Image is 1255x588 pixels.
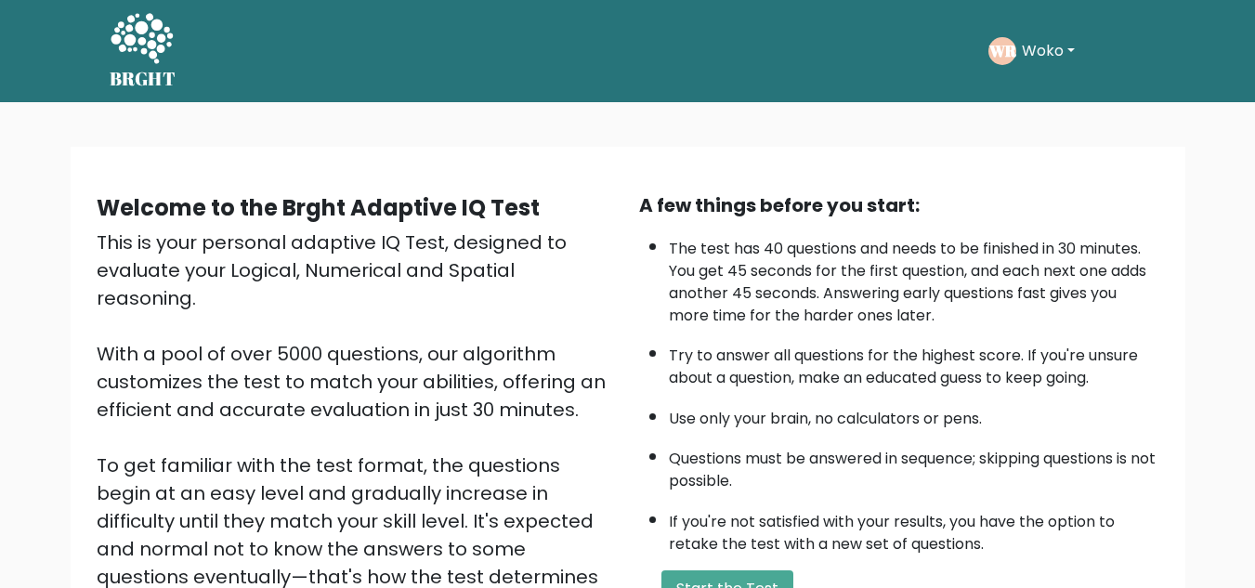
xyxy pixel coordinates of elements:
li: If you're not satisfied with your results, you have the option to retake the test with a new set ... [669,502,1159,555]
div: A few things before you start: [639,191,1159,219]
text: WR [987,40,1016,61]
li: The test has 40 questions and needs to be finished in 30 minutes. You get 45 seconds for the firs... [669,229,1159,327]
a: BRGHT [110,7,176,95]
h5: BRGHT [110,68,176,90]
li: Questions must be answered in sequence; skipping questions is not possible. [669,438,1159,492]
button: Woko [1016,39,1080,63]
li: Use only your brain, no calculators or pens. [669,399,1159,430]
b: Welcome to the Brght Adaptive IQ Test [97,192,540,223]
li: Try to answer all questions for the highest score. If you're unsure about a question, make an edu... [669,335,1159,389]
